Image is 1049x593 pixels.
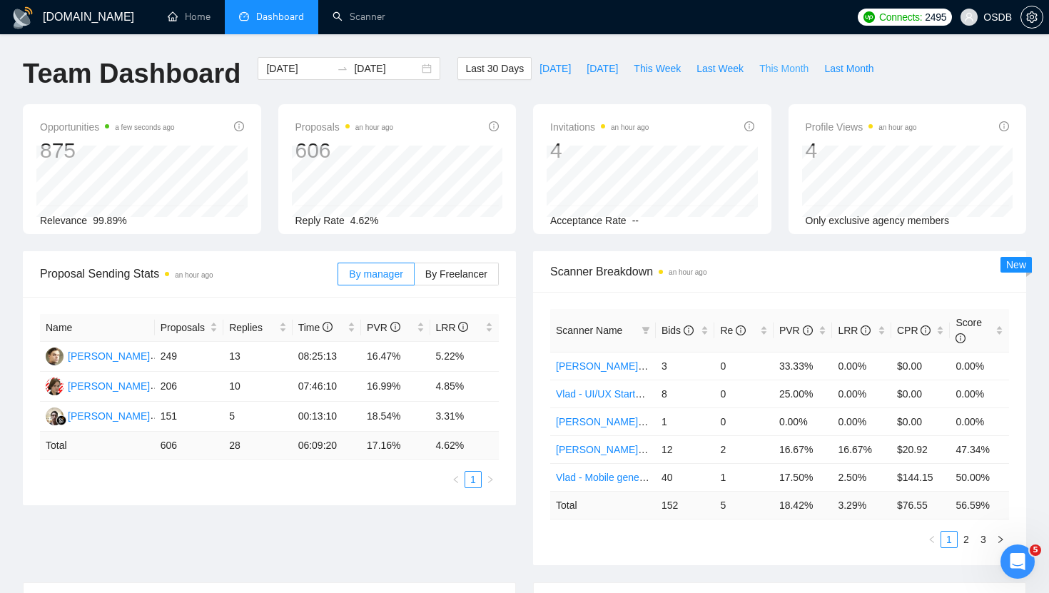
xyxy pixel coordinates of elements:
[774,380,833,407] td: 25.00%
[774,491,833,519] td: 18.42 %
[696,61,744,76] span: Last Week
[223,342,292,372] td: 13
[950,407,1009,435] td: 0.00%
[161,320,207,335] span: Proposals
[295,215,345,226] span: Reply Rate
[425,268,487,280] span: By Freelancer
[891,380,951,407] td: $0.00
[1006,259,1026,270] span: New
[430,432,500,460] td: 4.62 %
[323,322,333,332] span: info-circle
[457,57,532,80] button: Last 30 Days
[992,531,1009,548] li: Next Page
[436,322,469,333] span: LRR
[40,118,175,136] span: Opportunities
[838,325,871,336] span: LRR
[68,408,150,424] div: [PERSON_NAME]
[975,531,992,548] li: 3
[361,402,430,432] td: 18.54%
[56,415,66,425] img: gigradar-bm.png
[430,342,500,372] td: 5.22%
[806,137,917,164] div: 4
[923,531,941,548] button: left
[832,435,891,463] td: 16.67%
[350,215,379,226] span: 4.62%
[897,325,931,336] span: CPR
[46,350,150,361] a: DA[PERSON_NAME]
[40,215,87,226] span: Relevance
[40,314,155,342] th: Name
[1030,544,1041,556] span: 5
[298,322,333,333] span: Time
[361,432,430,460] td: 17.16 %
[168,11,211,23] a: homeHome
[714,491,774,519] td: 5
[950,491,1009,519] td: 56.59 %
[611,123,649,131] time: an hour ago
[774,352,833,380] td: 33.33%
[928,535,936,544] span: left
[891,491,951,519] td: $ 76.55
[941,531,958,548] li: 1
[656,491,715,519] td: 152
[556,388,652,400] a: Vlad - UI/UX Startups
[46,380,150,391] a: AK[PERSON_NAME]
[720,325,746,336] span: Re
[465,472,481,487] a: 1
[925,9,946,25] span: 2495
[11,6,34,29] img: logo
[550,263,1009,280] span: Scanner Breakdown
[333,11,385,23] a: searchScanner
[430,402,500,432] td: 3.31%
[40,432,155,460] td: Total
[950,352,1009,380] td: 0.00%
[550,491,656,519] td: Total
[293,432,361,460] td: 06:09:20
[832,407,891,435] td: 0.00%
[361,342,430,372] td: 16.47%
[239,11,249,21] span: dashboard
[832,380,891,407] td: 0.00%
[996,535,1005,544] span: right
[229,320,275,335] span: Replies
[656,463,715,491] td: 40
[774,435,833,463] td: 16.67%
[736,325,746,335] span: info-circle
[93,215,126,226] span: 99.89%
[1021,11,1043,23] span: setting
[293,402,361,432] td: 00:13:10
[266,61,331,76] input: Start date
[40,137,175,164] div: 875
[999,121,1009,131] span: info-circle
[891,463,951,491] td: $144.15
[223,432,292,460] td: 28
[293,342,361,372] td: 08:25:13
[223,314,292,342] th: Replies
[806,215,950,226] span: Only exclusive agency members
[482,471,499,488] button: right
[46,348,64,365] img: DA
[223,402,292,432] td: 5
[759,61,809,76] span: This Month
[964,12,974,22] span: user
[556,360,721,372] a: [PERSON_NAME] - UI/UX Education
[863,11,875,23] img: upwork-logo.png
[482,471,499,488] li: Next Page
[714,352,774,380] td: 0
[878,123,916,131] time: an hour ago
[861,325,871,335] span: info-circle
[556,325,622,336] span: Scanner Name
[46,377,64,395] img: AK
[430,372,500,402] td: 4.85%
[539,61,571,76] span: [DATE]
[155,402,223,432] td: 151
[656,380,715,407] td: 8
[832,463,891,491] td: 2.50%
[556,416,728,427] a: [PERSON_NAME] - UI/UX Real Estate
[669,268,706,276] time: an hour ago
[950,463,1009,491] td: 50.00%
[689,57,751,80] button: Last Week
[958,532,974,547] a: 2
[489,121,499,131] span: info-circle
[921,325,931,335] span: info-circle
